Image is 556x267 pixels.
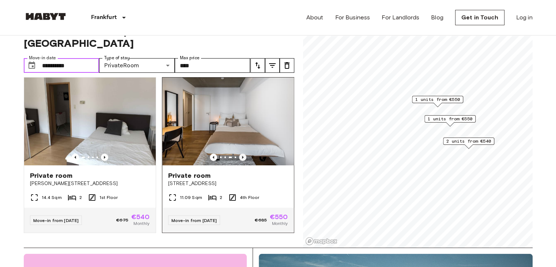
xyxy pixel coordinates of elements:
[79,194,82,201] span: 2
[220,194,222,201] span: 2
[42,194,62,201] span: 14.4 Sqm
[101,154,108,161] button: Previous image
[24,78,156,165] img: Marketing picture of unit DE-04-031-001-02HF
[131,214,150,220] span: €540
[24,58,39,73] button: Choose date, selected date is 22 Aug 2025
[516,13,533,22] a: Log in
[180,55,200,61] label: Max price
[99,58,175,73] div: PrivateRoom
[91,13,117,22] p: Frankfurt
[303,16,533,248] canvas: Map
[415,96,460,103] span: 1 units from €550
[171,218,217,223] span: Move-in from [DATE]
[265,58,280,73] button: tune
[431,13,443,22] a: Blog
[30,180,150,187] span: [PERSON_NAME][STREET_ADDRESS]
[29,55,56,61] label: Move-in date
[168,171,211,180] span: Private room
[116,217,128,223] span: €675
[162,77,294,233] a: Previous imagePrevious imagePrivate room[STREET_ADDRESS]11.09 Sqm24th FloorMove-in from [DATE]€68...
[412,96,463,107] div: Map marker
[24,25,294,49] span: Private rooms and apartments for rent in [GEOGRAPHIC_DATA]
[104,55,130,61] label: Type of stay
[280,58,294,73] button: tune
[446,138,491,144] span: 2 units from €540
[239,154,246,161] button: Previous image
[24,77,156,233] a: Marketing picture of unit DE-04-031-001-02HFPrevious imagePrevious imagePrivate room[PERSON_NAME]...
[24,13,68,20] img: Habyt
[305,237,337,245] a: Mapbox logo
[180,194,202,201] span: 11.09 Sqm
[382,13,419,22] a: For Landlords
[33,218,79,223] span: Move-in from [DATE]
[272,220,288,227] span: Monthly
[306,13,324,22] a: About
[270,214,288,220] span: €550
[210,154,217,161] button: Previous image
[30,171,73,180] span: Private room
[240,194,259,201] span: 4th Floor
[335,13,370,22] a: For Business
[428,116,472,122] span: 1 units from €550
[255,217,267,223] span: €685
[250,58,265,73] button: tune
[424,115,476,127] div: Map marker
[168,180,288,187] span: [STREET_ADDRESS]
[99,194,118,201] span: 1st Floor
[443,138,494,149] div: Map marker
[133,220,150,227] span: Monthly
[455,10,504,25] a: Get in Touch
[72,154,79,161] button: Previous image
[162,78,294,165] img: Marketing picture of unit DE-04-037-020-01Q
